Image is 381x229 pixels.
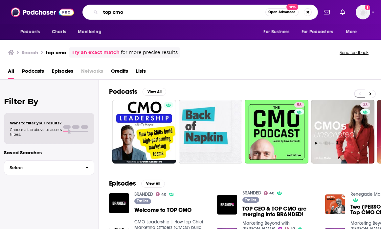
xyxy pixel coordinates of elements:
[297,26,343,38] button: open menu
[73,26,110,38] button: open menu
[217,195,237,215] img: TOP CEO & TOP CMO are merging into BRANDED!
[121,49,178,56] span: for more precise results
[8,66,14,79] a: All
[363,102,368,109] span: 33
[10,121,62,125] span: Want to filter your results?
[109,193,129,213] img: Welcome to TOP CMO
[346,27,357,37] span: More
[245,198,256,202] span: Trailer
[46,49,66,56] h3: top cmo
[72,49,120,56] a: Try an exact match
[338,50,370,55] button: Send feedback
[245,100,308,164] a: 58
[82,5,318,20] div: Search podcasts, credits, & more...
[22,66,44,79] a: Podcasts
[101,7,265,17] input: Search podcasts, credits, & more...
[259,26,298,38] button: open menu
[134,191,153,197] a: BRANDED
[81,66,103,79] span: Networks
[4,165,80,170] span: Select
[360,102,370,108] a: 33
[264,191,275,195] a: 40
[141,180,165,188] button: View All
[325,194,345,215] img: Two Drews Tackle Top CMO Challenges
[294,102,304,108] a: 58
[134,207,191,213] a: Welcome to TOP CMO
[52,66,73,79] a: Episodes
[48,26,70,38] a: Charts
[109,179,136,188] h2: Episodes
[242,206,317,217] a: TOP CEO & TOP CMO are merging into BRANDED!
[286,4,298,10] span: New
[269,192,274,195] span: 40
[22,49,38,56] h3: Search
[161,193,166,196] span: 40
[302,27,333,37] span: For Podcasters
[136,66,146,79] a: Lists
[10,127,62,137] span: Choose a tab above to access filters.
[11,6,74,18] img: Podchaser - Follow, Share and Rate Podcasts
[4,149,94,156] p: Saved Searches
[52,27,66,37] span: Charts
[265,8,299,16] button: Open AdvancedNew
[109,179,165,188] a: EpisodesView All
[109,88,137,96] h2: Podcasts
[297,102,302,109] span: 58
[20,27,40,37] span: Podcasts
[341,26,365,38] button: open menu
[16,26,48,38] button: open menu
[143,88,166,96] button: View All
[356,5,370,19] button: Show profile menu
[311,100,375,164] a: 33
[263,27,289,37] span: For Business
[137,199,148,203] span: Trailer
[356,5,370,19] span: Logged in as HWrepandcomms
[356,5,370,19] img: User Profile
[338,7,348,18] a: Show notifications dropdown
[111,66,128,79] a: Credits
[365,5,370,10] svg: Add a profile image
[78,27,101,37] span: Monitoring
[4,97,94,106] h2: Filter By
[4,160,94,175] button: Select
[156,192,167,196] a: 40
[242,190,261,196] a: BRANDED
[321,7,332,18] a: Show notifications dropdown
[109,88,166,96] a: PodcastsView All
[268,11,296,14] span: Open Advanced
